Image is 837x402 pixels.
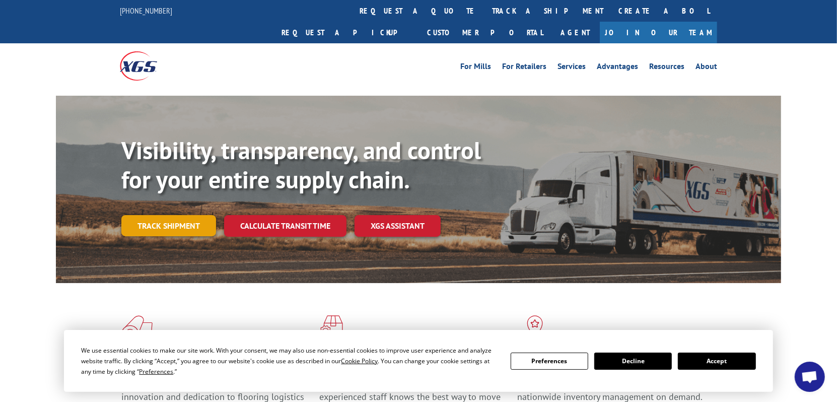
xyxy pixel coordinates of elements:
span: Cookie Policy [341,357,378,365]
span: Preferences [139,367,173,376]
a: Resources [649,62,684,74]
div: Cookie Consent Prompt [64,330,773,392]
a: XGS ASSISTANT [355,215,441,237]
a: Agent [550,22,600,43]
a: Join Our Team [600,22,717,43]
img: xgs-icon-flagship-distribution-model-red [518,315,552,342]
img: xgs-icon-total-supply-chain-intelligence-red [121,315,153,342]
div: We use essential cookies to make our site work. With your consent, we may also use non-essential ... [81,345,498,377]
a: Advantages [597,62,638,74]
a: Calculate transit time [224,215,346,237]
a: Customer Portal [420,22,550,43]
a: [PHONE_NUMBER] [120,6,172,16]
button: Accept [678,353,755,370]
a: Request a pickup [274,22,420,43]
a: For Mills [460,62,491,74]
a: For Retailers [502,62,546,74]
a: About [695,62,717,74]
a: Services [557,62,586,74]
button: Preferences [511,353,588,370]
a: Track shipment [121,215,216,236]
div: Open chat [795,362,825,392]
button: Decline [594,353,672,370]
img: xgs-icon-focused-on-flooring-red [319,315,343,342]
b: Visibility, transparency, and control for your entire supply chain. [121,135,481,195]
